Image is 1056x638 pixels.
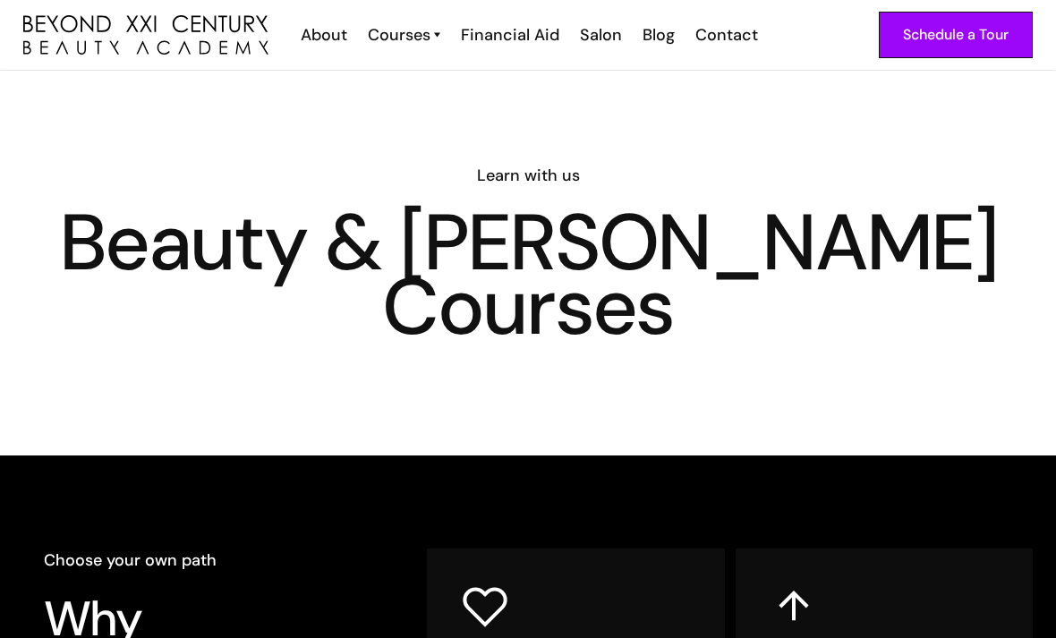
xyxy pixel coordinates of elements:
a: home [23,15,268,54]
div: Salon [580,23,622,47]
h6: Learn with us [23,164,1033,187]
a: Schedule a Tour [879,12,1033,58]
img: beyond 21st century beauty academy logo [23,15,268,54]
div: About [301,23,347,47]
a: Salon [568,23,631,47]
img: up arrow [771,583,817,630]
h1: Beauty & [PERSON_NAME] Courses [23,210,1033,339]
a: Courses [368,23,440,47]
a: Blog [631,23,684,47]
div: Financial Aid [461,23,559,47]
div: Blog [643,23,675,47]
div: Schedule a Tour [903,23,1009,47]
img: heart icon [462,583,508,630]
a: Contact [684,23,767,47]
div: Courses [368,23,430,47]
div: Contact [695,23,758,47]
h6: Choose your own path [44,549,393,572]
a: About [289,23,356,47]
a: Financial Aid [449,23,568,47]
